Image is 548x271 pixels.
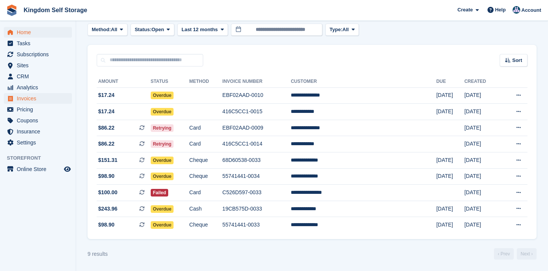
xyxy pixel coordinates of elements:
[151,221,174,229] span: Overdue
[436,104,464,120] td: [DATE]
[189,152,222,169] td: Cheque
[464,120,501,136] td: [DATE]
[436,87,464,104] td: [DATE]
[222,168,291,185] td: 55741441-0034
[6,5,18,16] img: stora-icon-8386f47178a22dfd0bd8f6a31ec36ba5ce8667c1dd55bd0f319d3a0aa187defe.svg
[189,168,222,185] td: Cheque
[464,87,501,104] td: [DATE]
[4,164,72,174] a: menu
[189,201,222,217] td: Cash
[17,164,62,174] span: Online Store
[17,137,62,148] span: Settings
[222,201,291,217] td: 19CB575D-0033
[17,27,62,38] span: Home
[151,108,174,116] span: Overdue
[189,217,222,233] td: Cheque
[464,168,501,185] td: [DATE]
[189,185,222,201] td: Card
[131,24,174,36] button: Status: Open
[98,108,115,116] span: $17.24
[177,24,228,36] button: Last 12 months
[4,71,72,82] a: menu
[513,6,520,14] img: Bradley Werlin
[17,126,62,137] span: Insurance
[98,172,115,180] span: $98.90
[464,217,501,233] td: [DATE]
[517,248,537,260] a: Next
[4,60,72,71] a: menu
[17,93,62,104] span: Invoices
[97,76,151,88] th: Amount
[98,140,115,148] span: $86.22
[63,165,72,174] a: Preview store
[17,82,62,93] span: Analytics
[222,136,291,152] td: 416C5CC1-0014
[4,104,72,115] a: menu
[436,76,464,88] th: Due
[151,157,174,164] span: Overdue
[189,136,222,152] td: Card
[17,38,62,49] span: Tasks
[4,137,72,148] a: menu
[151,92,174,99] span: Overdue
[464,136,501,152] td: [DATE]
[512,57,522,64] span: Sort
[17,71,62,82] span: CRM
[494,248,514,260] a: Previous
[88,250,108,258] div: 9 results
[92,26,111,33] span: Method:
[4,82,72,93] a: menu
[222,87,291,104] td: EBF02AAD-0010
[492,248,538,260] nav: Page
[151,173,174,180] span: Overdue
[189,76,222,88] th: Method
[17,60,62,71] span: Sites
[17,49,62,60] span: Subscriptions
[464,76,501,88] th: Created
[151,26,164,33] span: Open
[98,205,118,213] span: $243.96
[4,126,72,137] a: menu
[98,156,118,164] span: $151.31
[135,26,151,33] span: Status:
[21,4,90,16] a: Kingdom Self Storage
[222,104,291,120] td: 416C5CC1-0015
[17,104,62,115] span: Pricing
[4,27,72,38] a: menu
[291,76,436,88] th: Customer
[88,24,127,36] button: Method: All
[222,152,291,169] td: 68D60538-0033
[464,185,501,201] td: [DATE]
[17,115,62,126] span: Coupons
[151,124,174,132] span: Retrying
[464,152,501,169] td: [DATE]
[330,26,342,33] span: Type:
[436,152,464,169] td: [DATE]
[222,76,291,88] th: Invoice Number
[457,6,473,14] span: Create
[111,26,118,33] span: All
[4,115,72,126] a: menu
[151,189,169,197] span: Failed
[7,154,76,162] span: Storefront
[436,201,464,217] td: [DATE]
[342,26,349,33] span: All
[222,185,291,201] td: C526D597-0033
[98,124,115,132] span: $86.22
[98,91,115,99] span: $17.24
[464,104,501,120] td: [DATE]
[182,26,218,33] span: Last 12 months
[325,24,359,36] button: Type: All
[98,221,115,229] span: $98.90
[151,205,174,213] span: Overdue
[495,6,506,14] span: Help
[151,140,174,148] span: Retrying
[436,217,464,233] td: [DATE]
[189,120,222,136] td: Card
[98,189,118,197] span: $100.00
[222,120,291,136] td: EBF02AAD-0009
[4,93,72,104] a: menu
[4,49,72,60] a: menu
[4,38,72,49] a: menu
[222,217,291,233] td: 55741441-0033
